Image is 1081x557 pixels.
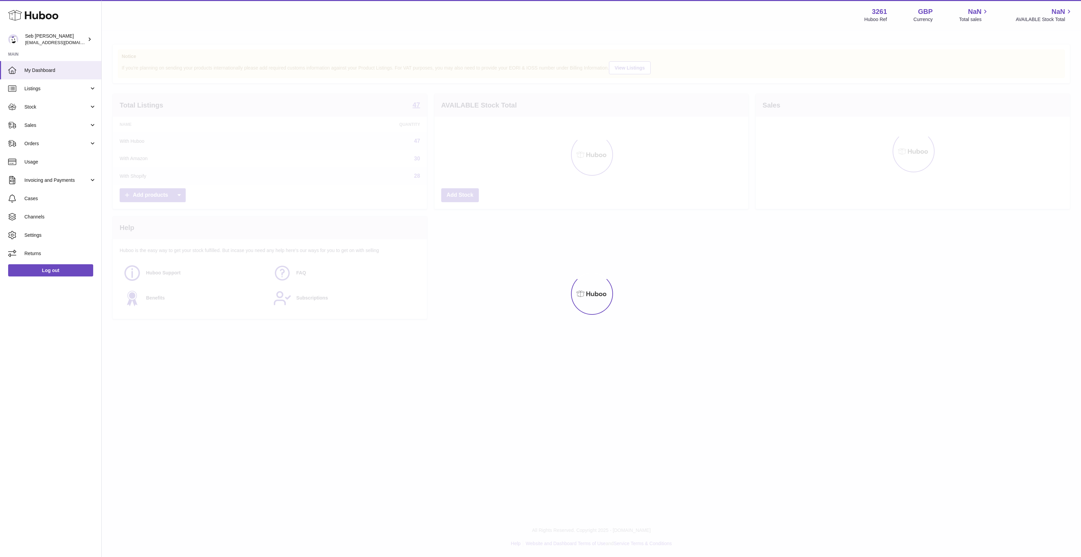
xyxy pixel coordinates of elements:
span: [EMAIL_ADDRESS][DOMAIN_NAME] [25,40,100,45]
a: NaN AVAILABLE Stock Total [1016,7,1073,23]
span: Settings [24,232,96,238]
strong: 3261 [872,7,887,16]
span: NaN [1052,7,1065,16]
span: My Dashboard [24,67,96,74]
span: AVAILABLE Stock Total [1016,16,1073,23]
span: NaN [968,7,981,16]
span: Listings [24,85,89,92]
span: Orders [24,140,89,147]
strong: GBP [918,7,933,16]
div: Currency [914,16,933,23]
span: Channels [24,214,96,220]
img: internalAdmin-3261@internal.huboo.com [8,34,18,44]
span: Invoicing and Payments [24,177,89,184]
span: Cases [24,195,96,202]
span: Stock [24,104,89,110]
div: Huboo Ref [864,16,887,23]
span: Sales [24,122,89,129]
span: Returns [24,250,96,257]
div: Seb [PERSON_NAME] [25,33,86,46]
span: Total sales [959,16,989,23]
a: Log out [8,264,93,276]
a: NaN Total sales [959,7,989,23]
span: Usage [24,159,96,165]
